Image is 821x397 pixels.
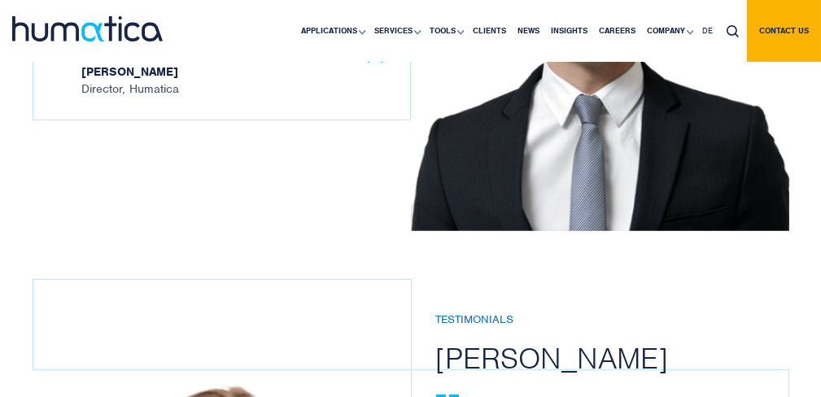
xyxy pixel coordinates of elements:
span: Director, Humatica [82,65,378,95]
span: DE [702,25,713,36]
h6: Testimonials [436,313,813,327]
h2: [PERSON_NAME] [436,339,813,377]
img: search_icon [727,25,739,37]
img: logo [12,16,163,41]
strong: [PERSON_NAME] [82,65,378,82]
